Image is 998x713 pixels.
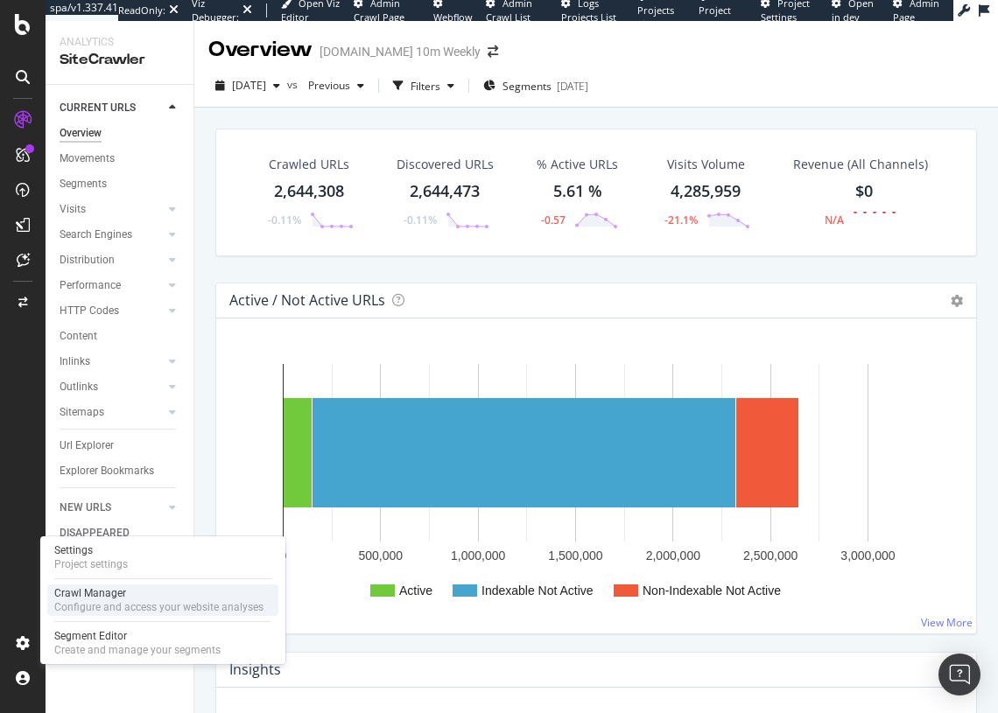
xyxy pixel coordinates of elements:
div: Create and manage your segments [54,643,221,657]
div: Configure and access your website analyses [54,600,264,614]
h4: Insights [229,658,281,682]
a: CURRENT URLS [60,99,164,117]
button: Filters [386,72,461,100]
a: SettingsProject settings [47,542,278,573]
div: Crawl Manager [54,586,264,600]
div: Url Explorer [60,437,114,455]
div: Settings [54,543,128,557]
div: Segment Editor [54,629,221,643]
div: Segments [60,175,107,193]
div: Discovered URLs [397,156,494,173]
span: Webflow [433,10,473,24]
a: Crawl ManagerConfigure and access your website analyses [47,584,278,616]
div: Explorer Bookmarks [60,462,154,480]
div: [DATE] [557,79,588,94]
div: CURRENT URLS [60,99,136,117]
div: [DOMAIN_NAME] 10m Weekly [320,43,481,60]
div: SiteCrawler [60,50,179,70]
div: NEW URLS [60,499,111,517]
a: Segment EditorCreate and manage your segments [47,627,278,659]
text: Active [399,584,432,598]
div: Distribution [60,251,115,269]
span: 2025 Sep. 12th [232,78,266,93]
a: DISAPPEARED URLS [60,524,164,561]
div: 2,644,308 [274,180,344,203]
div: Sitemaps [60,403,104,422]
div: -0.11% [404,213,437,227]
button: [DATE] [208,72,287,100]
div: 4,285,959 [671,180,741,203]
text: Non-Indexable Not Active [643,584,781,598]
span: Segments [503,79,552,94]
button: Segments[DATE] [476,72,595,100]
a: Explorer Bookmarks [60,462,181,480]
a: Sitemaps [60,403,164,422]
button: Previous [301,72,371,100]
a: View More [921,615,973,630]
div: Project settings [54,557,128,571]
a: Segments [60,175,181,193]
span: Projects List [637,3,674,31]
i: Options [951,295,963,307]
div: Analytics [60,35,179,50]
div: Visits [60,200,86,219]
a: Overview [60,124,181,143]
svg: A chart. [230,346,962,619]
h4: Active / Not Active URLs [229,289,385,312]
span: Revenue (All Channels) [793,156,928,173]
a: Content [60,327,181,346]
div: DISAPPEARED URLS [60,524,148,561]
div: Movements [60,150,115,168]
div: Visits Volume [667,156,745,173]
div: Outlinks [60,378,98,396]
div: Performance [60,276,121,295]
div: -0.57 [541,213,566,227]
text: 3,000,000 [840,549,895,563]
div: Inlinks [60,353,90,371]
div: Filters [411,79,440,94]
a: Search Engines [60,226,164,244]
a: Outlinks [60,378,164,396]
text: 2,500,000 [743,549,798,563]
div: Crawled URLs [269,156,349,173]
div: N/A [825,213,844,227]
a: Url Explorer [60,437,181,455]
div: -21.1% [664,213,698,227]
span: vs [287,77,301,92]
a: NEW URLS [60,499,164,517]
span: Project Page [699,3,731,31]
div: Overview [60,124,102,143]
div: 5.61 % [553,180,602,203]
div: ReadOnly: [118,3,165,17]
div: % Active URLs [537,156,618,173]
text: 1,000,000 [451,549,505,563]
text: 500,000 [359,549,404,563]
div: Content [60,327,97,346]
div: 2,644,473 [410,180,480,203]
a: Inlinks [60,353,164,371]
div: arrow-right-arrow-left [488,45,498,58]
span: Previous [301,78,350,93]
a: Performance [60,276,164,295]
div: -0.11% [268,213,301,227]
div: Overview [208,35,313,65]
text: Indexable Not Active [481,584,594,598]
a: Movements [60,150,181,168]
a: Distribution [60,251,164,269]
a: Visits [60,200,164,219]
a: HTTP Codes [60,302,164,320]
div: HTTP Codes [60,302,119,320]
text: 2,000,000 [646,549,700,563]
text: 1,500,000 [548,549,602,563]
div: Search Engines [60,226,132,244]
div: Open Intercom Messenger [938,654,980,696]
span: $0 [855,180,873,201]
